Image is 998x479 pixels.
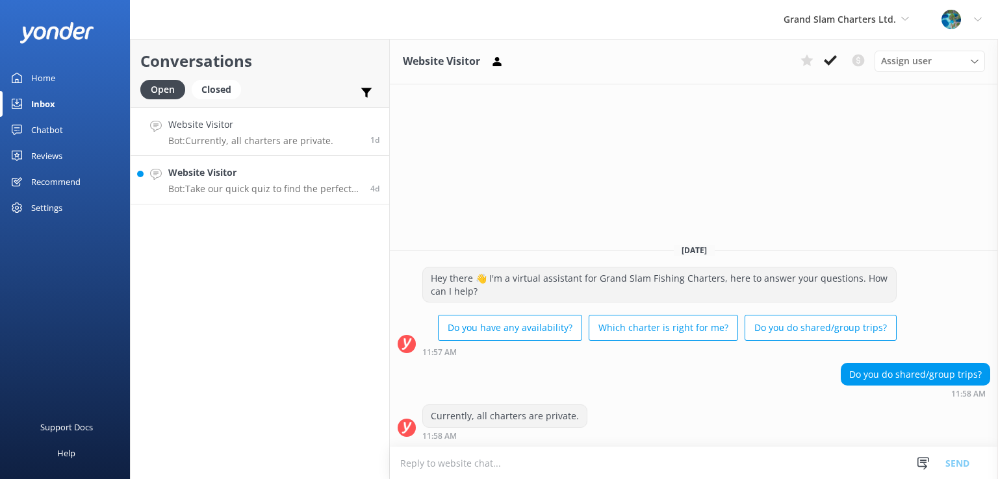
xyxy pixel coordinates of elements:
[131,156,389,204] a: Website VisitorBot:Take our quick quiz to find the perfect Grand Slam Fishing charter for your ad...
[422,347,897,356] div: Oct 06 2025 10:57am (UTC -05:00) America/Cancun
[745,315,897,341] button: Do you do shared/group trips?
[40,414,93,440] div: Support Docs
[31,117,63,143] div: Chatbot
[784,13,896,25] span: Grand Slam Charters Ltd.
[131,107,389,156] a: Website VisitorBot:Currently, all charters are private.1d
[438,315,582,341] button: Do you have any availability?
[168,117,333,132] h4: Website Visitor
[57,440,75,466] div: Help
[192,80,241,99] div: Closed
[31,169,81,195] div: Recommend
[423,405,587,427] div: Currently, all charters are private.
[370,183,379,194] span: Oct 03 2025 10:37pm (UTC -05:00) America/Cancun
[140,80,185,99] div: Open
[31,143,62,169] div: Reviews
[589,315,738,341] button: Which charter is right for me?
[370,134,379,145] span: Oct 06 2025 10:58am (UTC -05:00) America/Cancun
[951,390,986,398] strong: 11:58 AM
[168,166,361,180] h4: Website Visitor
[841,363,990,386] div: Do you do shared/group trips?
[423,267,896,302] div: Hey there 👋 I'm a virtual assistant for Grand Slam Fishing Charters, here to answer your question...
[875,51,985,71] div: Assign User
[422,431,587,440] div: Oct 06 2025 10:58am (UTC -05:00) America/Cancun
[31,65,55,91] div: Home
[140,82,192,96] a: Open
[422,349,457,356] strong: 11:57 AM
[31,91,55,117] div: Inbox
[881,54,932,68] span: Assign user
[403,53,480,70] h3: Website Visitor
[168,183,361,195] p: Bot: Take our quick quiz to find the perfect Grand Slam Fishing charter for your adventure! [URL]...
[192,82,248,96] a: Closed
[941,10,961,29] img: 533-1718311153.jpg
[31,195,62,221] div: Settings
[841,389,990,398] div: Oct 06 2025 10:58am (UTC -05:00) America/Cancun
[422,432,457,440] strong: 11:58 AM
[168,135,333,147] p: Bot: Currently, all charters are private.
[19,22,94,43] img: yonder-white-logo.png
[674,245,715,256] span: [DATE]
[140,49,379,73] h2: Conversations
